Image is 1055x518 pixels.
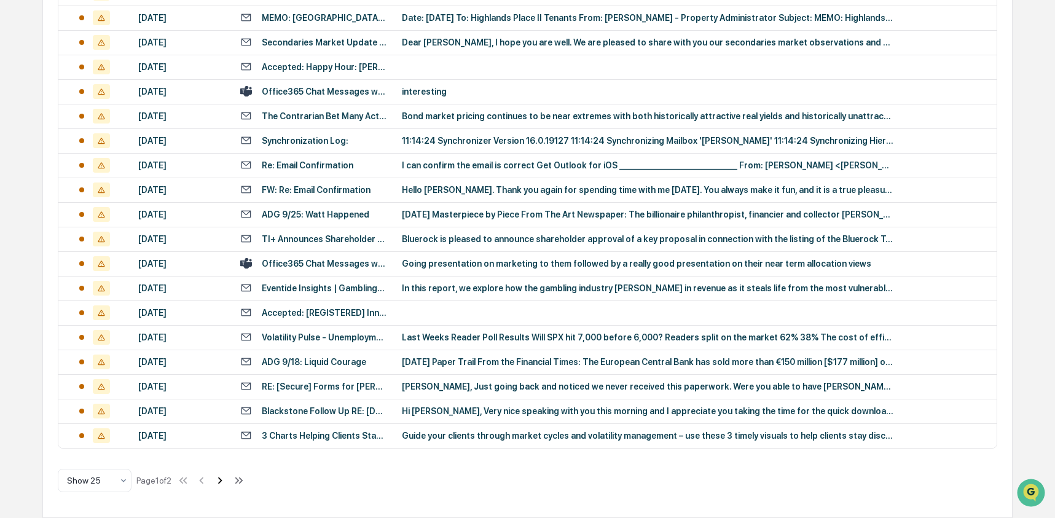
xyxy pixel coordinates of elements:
[262,160,353,170] div: Re: Email Confirmation
[138,62,226,72] div: [DATE]
[12,156,22,166] div: 🖐️
[402,111,893,121] div: Bond market pricing continues to be near extremes with both historically attractive real yields a...
[25,178,77,190] span: Data Lookup
[7,150,84,172] a: 🖐️Preclearance
[138,382,226,391] div: [DATE]
[138,332,226,342] div: [DATE]
[138,37,226,47] div: [DATE]
[138,357,226,367] div: [DATE]
[138,308,226,318] div: [DATE]
[138,431,226,441] div: [DATE]
[87,208,149,218] a: Powered byPylon
[262,37,386,47] div: Secondaries Market Update - Q3 2025
[209,98,224,112] button: Start new chat
[262,136,348,146] div: Synchronization Log:
[138,136,226,146] div: [DATE]
[101,155,152,167] span: Attestations
[262,87,386,96] div: Office365 Chat Messages with [PERSON_NAME], [PERSON_NAME] on [DATE]
[136,476,171,485] div: Page 1 of 2
[138,259,226,269] div: [DATE]
[138,283,226,293] div: [DATE]
[138,234,226,244] div: [DATE]
[25,155,79,167] span: Preclearance
[402,13,893,23] div: Date: [DATE] To: Highlands Place II Tenants From: [PERSON_NAME] - Property Administrator Subject:...
[402,431,893,441] div: Guide your clients through market cycles and volatility management – use these 3 timely visuals t...
[262,431,386,441] div: 3 Charts Helping Clients Stay Invested Through Volatility
[138,13,226,23] div: [DATE]
[402,136,893,146] div: 11:14:24 Synchronizer Version 16.0.19127 11:14:24 Synchronizing Mailbox '[PERSON_NAME]' 11:14:24 ...
[138,185,226,195] div: [DATE]
[402,283,893,293] div: In this report, we explore how the gambling industry [PERSON_NAME] in revenue as it steals life f...
[84,150,157,172] a: 🗄️Attestations
[138,210,226,219] div: [DATE]
[12,179,22,189] div: 🔎
[42,106,155,116] div: We're available if you need us!
[42,94,202,106] div: Start new chat
[402,259,893,269] div: Going presentation on marketing to them followed by a really good presentation on their near term...
[262,283,386,293] div: Eventide Insights | Gambling: The Costly Thrill
[7,173,82,195] a: 🔎Data Lookup
[1016,477,1049,511] iframe: Open customer support
[89,156,99,166] div: 🗄️
[138,87,226,96] div: [DATE]
[12,94,34,116] img: 1746055101610-c473b297-6a78-478c-a979-82029cc54cd1
[402,185,893,195] div: Hello [PERSON_NAME]. Thank you again for spending time with me [DATE]. You always make it fun, an...
[402,37,893,47] div: Dear [PERSON_NAME], I hope you are well. We are pleased to share with you our secondaries market ...
[402,382,893,391] div: [PERSON_NAME], Just going back and noticed we never received this paperwork. Were you able to hav...
[262,210,369,219] div: ADG 9/25: Watt Happened
[402,332,893,342] div: Last Weeks Reader Poll Results Will SPX hit 7,000 before 6,000? Readers split on the market 62% 3...
[122,208,149,218] span: Pylon
[262,185,371,195] div: FW: Re: Email Confirmation
[138,111,226,121] div: [DATE]
[138,406,226,416] div: [DATE]
[262,62,386,72] div: Accepted: Happy Hour: [PERSON_NAME] - American Century & [PERSON_NAME] Capital
[262,234,386,244] div: TI+ Announces Shareholder Approval in Connection with Listing on the NYSE
[262,357,366,367] div: ADG 9/18: Liquid Courage
[262,406,386,416] div: Blackstone Follow Up RE: [DATE] 3PM ET | BMACX Monthly Webinar
[402,87,893,96] div: interesting
[262,13,386,23] div: MEMO: [GEOGRAPHIC_DATA] - Building Sold!
[402,406,893,416] div: Hi [PERSON_NAME], Very nice speaking with you this morning and I appreciate you taking the time f...
[262,308,386,318] div: Accepted: [REGISTERED] Innovator ETFs Roundtable Dinner - [GEOGRAPHIC_DATA], [GEOGRAPHIC_DATA]
[402,357,893,367] div: [DATE] Paper Trail From the Financial Times: The European Central Bank has sold more than €150 mi...
[402,160,893,170] div: I can confirm the email is correct Get Outlook for iOS ________________________________ From: [PE...
[262,382,386,391] div: RE: [Secure] Forms for [PERSON_NAME]
[138,160,226,170] div: [DATE]
[402,210,893,219] div: [DATE] Masterpiece by Piece From The Art Newspaper: The billionaire philanthropist, financier and...
[402,234,893,244] div: Bluerock is pleased to announce shareholder approval of a key proposal in connection with the lis...
[262,259,386,269] div: Office365 Chat Messages with [PERSON_NAME], [PERSON_NAME] on [DATE]
[262,111,386,121] div: The Contrarian Bet Many Active Bonds Funds Are Making
[12,26,224,45] p: How can we help?
[262,332,386,342] div: Volatility Pulse - Unemployment and AI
